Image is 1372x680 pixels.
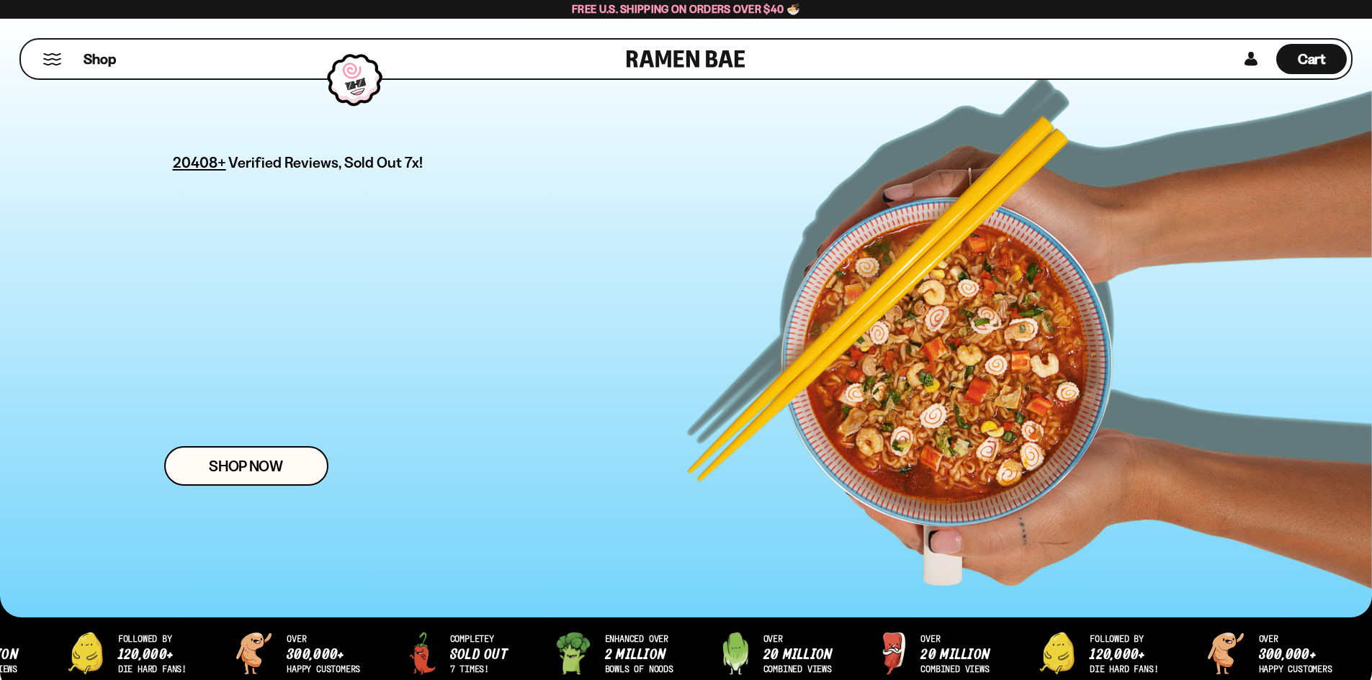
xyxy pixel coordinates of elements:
[572,2,800,16] span: Free U.S. Shipping on Orders over $40 🍜
[1298,50,1326,68] span: Cart
[42,53,62,65] button: Mobile Menu Trigger
[209,458,283,473] span: Shop Now
[1276,40,1347,78] div: Cart
[84,50,116,69] span: Shop
[164,446,328,486] a: Shop Now
[228,153,423,171] span: Verified Reviews, Sold Out 7x!
[84,44,116,74] a: Shop
[173,151,226,173] span: 20408+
